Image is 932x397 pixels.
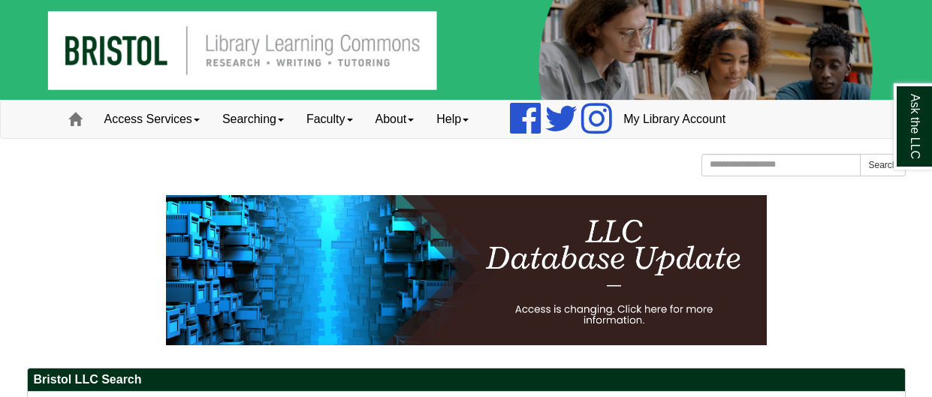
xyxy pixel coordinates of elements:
a: About [364,101,426,138]
a: Help [425,101,480,138]
h2: Bristol LLC Search [28,368,905,392]
a: Searching [211,101,295,138]
a: Access Services [93,101,211,138]
img: HTML tutorial [166,195,767,345]
button: Search [860,154,905,176]
a: My Library Account [612,101,737,138]
a: Faculty [295,101,364,138]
